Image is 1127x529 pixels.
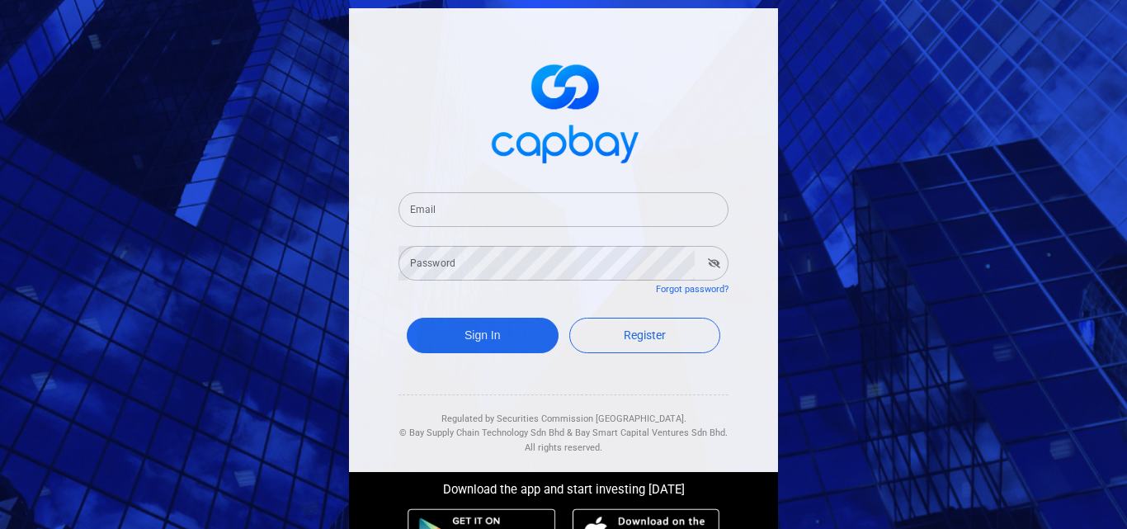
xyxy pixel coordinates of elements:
img: logo [481,50,646,172]
span: Bay Smart Capital Ventures Sdn Bhd. [575,427,728,438]
a: Register [569,318,721,353]
span: © Bay Supply Chain Technology Sdn Bhd [399,427,564,438]
div: Regulated by Securities Commission [GEOGRAPHIC_DATA]. & All rights reserved. [398,395,729,456]
span: Register [624,328,666,342]
button: Sign In [407,318,559,353]
a: Forgot password? [656,284,729,295]
div: Download the app and start investing [DATE] [337,472,790,500]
